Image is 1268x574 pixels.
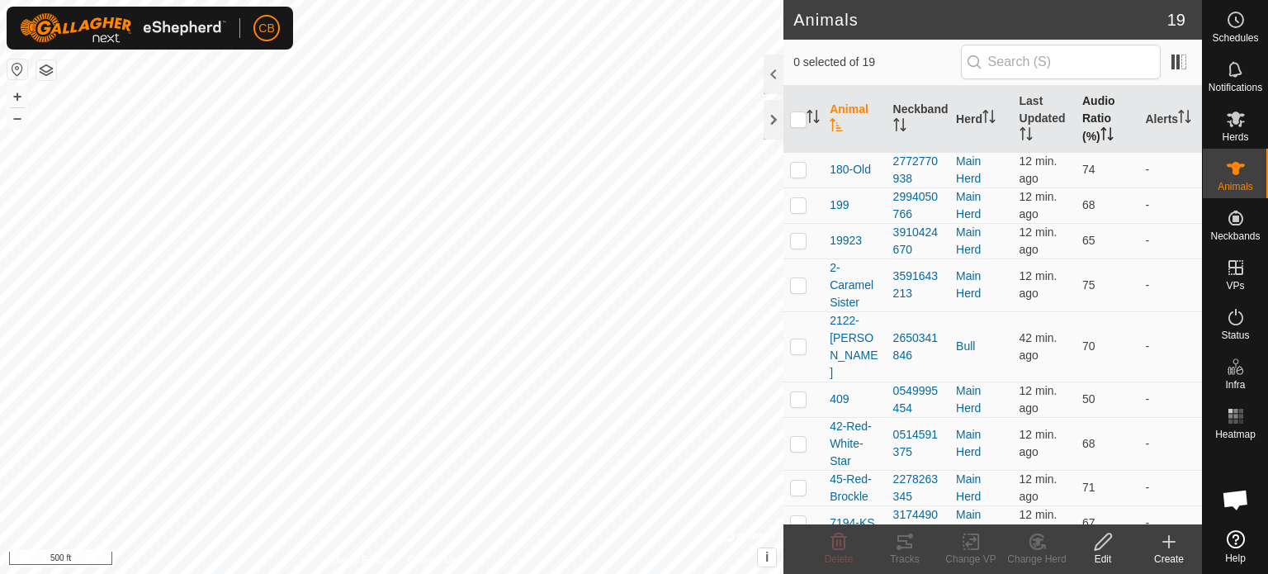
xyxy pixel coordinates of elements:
span: Sep 30, 2025, 8:06 PM [1020,384,1057,415]
span: 68 [1082,198,1095,211]
td: - [1138,382,1202,417]
span: 68 [1082,437,1095,450]
span: CB [258,20,274,37]
div: Main Herd [956,471,1005,505]
div: Main Herd [956,224,1005,259]
span: 180-Old [830,161,871,178]
div: Change VP [938,552,1004,567]
input: Search (S) [961,45,1161,79]
button: Map Layers [36,60,56,80]
span: 65 [1082,234,1095,247]
p-sorticon: Activate to sort [1100,130,1114,143]
div: 3591643213 [893,268,943,302]
div: Change Herd [1004,552,1070,567]
td: - [1138,505,1202,541]
div: 3910424670 [893,224,943,259]
p-sorticon: Activate to sort [1178,112,1191,126]
span: Sep 30, 2025, 8:06 PM [1020,428,1057,458]
span: i [765,550,769,564]
div: Open chat [1211,475,1261,524]
div: Edit [1070,552,1136,567]
span: 70 [1082,339,1095,353]
div: Main Herd [956,153,1005,187]
div: Main Herd [956,426,1005,461]
div: 2650341846 [893,330,943,364]
span: Sep 30, 2025, 8:06 PM [1020,154,1057,185]
span: 75 [1082,278,1095,292]
span: Sep 30, 2025, 8:07 PM [1020,225,1057,256]
span: Sep 30, 2025, 7:36 PM [1020,331,1057,362]
button: – [7,108,27,128]
th: Audio Ratio (%) [1076,86,1138,153]
span: 2122-[PERSON_NAME] [830,312,879,382]
span: Delete [825,553,854,565]
span: Infra [1225,380,1245,390]
span: 0 selected of 19 [793,54,960,71]
td: - [1138,152,1202,187]
span: Status [1221,330,1249,340]
span: 74 [1082,163,1095,176]
span: 7194-KS [830,515,874,532]
div: Main Herd [956,188,1005,223]
div: Main Herd [956,506,1005,541]
div: 2994050766 [893,188,943,223]
span: Sep 30, 2025, 8:06 PM [1020,269,1057,300]
span: Sep 30, 2025, 8:06 PM [1020,508,1057,538]
th: Animal [823,86,886,153]
span: Sep 30, 2025, 8:07 PM [1020,472,1057,503]
td: - [1138,470,1202,505]
span: 19923 [830,232,862,249]
span: 2-CaramelSister [830,259,879,311]
div: 2278263345 [893,471,943,505]
span: VPs [1226,281,1244,291]
div: Bull [956,338,1005,355]
span: 71 [1082,481,1095,494]
td: - [1138,259,1202,311]
div: Main Herd [956,268,1005,302]
th: Last Updated [1013,86,1076,153]
button: + [7,87,27,107]
div: 0514591375 [893,426,943,461]
th: Neckband [887,86,949,153]
div: 2772770938 [893,153,943,187]
span: 50 [1082,392,1095,406]
span: Neckbands [1210,231,1260,241]
th: Herd [949,86,1012,153]
span: 67 [1082,516,1095,529]
p-sorticon: Activate to sort [807,112,820,126]
span: 199 [830,197,849,214]
p-sorticon: Activate to sort [830,121,843,134]
th: Alerts [1138,86,1202,153]
span: 42-Red-White-Star [830,418,879,470]
button: Reset Map [7,59,27,79]
img: Gallagher Logo [20,13,226,43]
span: Help [1225,553,1246,563]
span: Herds [1222,132,1248,142]
td: - [1138,187,1202,223]
div: Create [1136,552,1202,567]
span: Animals [1218,182,1253,192]
span: Heatmap [1215,429,1256,439]
td: - [1138,417,1202,470]
span: Notifications [1209,83,1262,93]
div: 3174490523 [893,506,943,541]
a: Contact Us [408,553,457,567]
a: Help [1203,524,1268,570]
span: Sep 30, 2025, 8:07 PM [1020,190,1057,221]
button: i [758,548,776,567]
span: Schedules [1212,33,1258,43]
p-sorticon: Activate to sort [1020,130,1033,143]
span: 19 [1167,7,1185,32]
a: Privacy Policy [327,553,389,567]
h2: Animals [793,10,1167,30]
p-sorticon: Activate to sort [893,121,906,134]
p-sorticon: Activate to sort [982,112,996,126]
div: Main Herd [956,382,1005,417]
span: 45-Red-Brockle [830,471,879,505]
td: - [1138,223,1202,259]
td: - [1138,311,1202,382]
div: 0549995454 [893,382,943,417]
span: 409 [830,391,849,408]
div: Tracks [872,552,938,567]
